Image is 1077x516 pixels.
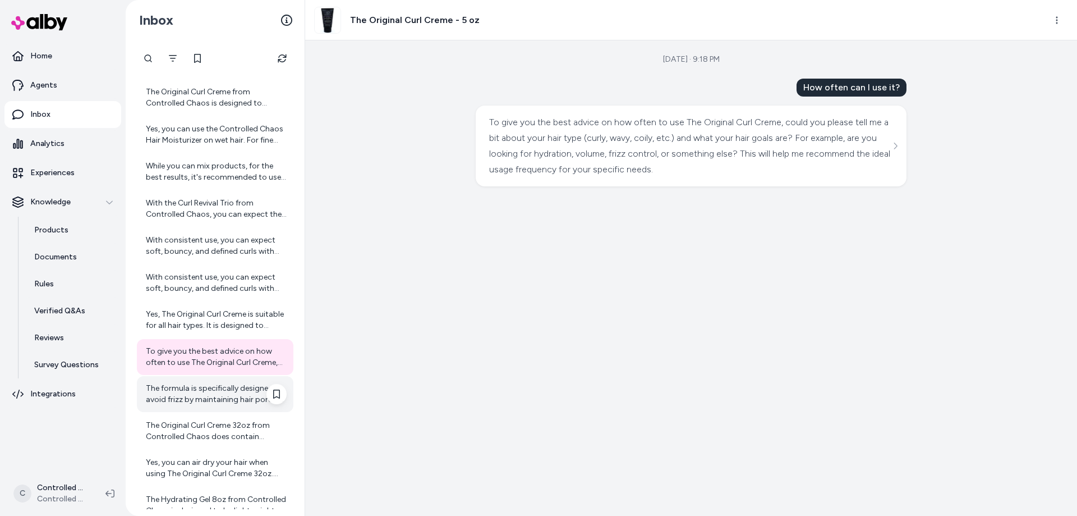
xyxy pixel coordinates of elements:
span: Controlled Chaos [37,494,88,505]
div: With consistent use, you can expect soft, bouncy, and defined curls with reduced frizz and improv... [146,235,287,257]
a: Experiences [4,159,121,186]
a: The Original Curl Creme 32oz from Controlled Chaos does contain fragrance as one of its ingredien... [137,413,293,449]
h3: The Original Curl Creme - 5 oz [350,13,480,27]
div: With the Curl Revival Trio from Controlled Chaos, you can expect the following results: - Soft, b... [146,198,287,220]
p: Reviews [34,332,64,344]
p: Agents [30,80,57,91]
p: Rules [34,278,54,290]
div: How often can I use it? [797,79,906,97]
a: Home [4,43,121,70]
a: Inbox [4,101,121,128]
a: With consistent use, you can expect soft, bouncy, and defined curls with reduced frizz and improv... [137,265,293,301]
a: Integrations [4,381,121,408]
div: Yes, you can air dry your hair when using The Original Curl Creme 32oz. After applying the curl c... [146,457,287,480]
button: Knowledge [4,189,121,216]
p: Products [34,225,68,236]
p: Controlled Chaos Shopify [37,482,88,494]
img: 5OzCurl_6a9bfac3-aabe-427f-8642-a1399a297fc0.webp [315,7,340,33]
div: Yes, The Original Curl Creme is suitable for all hair types. It is designed to define curls, elim... [146,309,287,331]
span: C [13,485,31,503]
button: Refresh [271,47,293,70]
a: With consistent use, you can expect soft, bouncy, and defined curls with reduced frizz and improv... [137,228,293,264]
button: CControlled Chaos ShopifyControlled Chaos [7,476,96,512]
a: Agents [4,72,121,99]
p: Integrations [30,389,76,400]
a: The Original Curl Creme from Controlled Chaos is designed to provide a natural finish with curl d... [137,80,293,116]
a: While you can mix products, for the best results, it's recommended to use the Curl Revival Trio a... [137,154,293,190]
p: Inbox [30,109,50,120]
div: [DATE] · 9:18 PM [663,54,720,65]
a: Survey Questions [23,351,121,378]
a: Documents [23,244,121,271]
p: Knowledge [30,197,71,208]
img: alby Logo [11,14,67,30]
a: Rules [23,271,121,298]
a: Reviews [23,325,121,351]
a: With the Curl Revival Trio from Controlled Chaos, you can expect the following results: - Soft, b... [137,191,293,227]
a: Analytics [4,130,121,157]
a: Products [23,217,121,244]
p: Home [30,51,52,62]
button: See more [889,139,902,153]
a: Verified Q&As [23,298,121,325]
p: Survey Questions [34,359,99,371]
a: Yes, you can use the Controlled Chaos Hair Moisturizer on wet hair. For fine hair, apply the mois... [137,117,293,153]
h2: Inbox [139,12,173,29]
div: While you can mix products, for the best results, it's recommended to use the Curl Revival Trio a... [146,161,287,183]
a: Yes, you can air dry your hair when using The Original Curl Creme 32oz. After applying the curl c... [137,450,293,486]
div: The Original Curl Creme from Controlled Chaos is designed to provide a natural finish with curl d... [146,86,287,109]
a: The formula is specifically designed to avoid frizz by maintaining hair porosity and providing hy... [137,376,293,412]
p: Experiences [30,167,75,179]
p: Documents [34,252,77,263]
div: Yes, you can use the Controlled Chaos Hair Moisturizer on wet hair. For fine hair, apply the mois... [146,124,287,146]
div: To give you the best advice on how often to use The Original Curl Creme, could you please tell me... [489,115,890,177]
div: The Original Curl Creme 32oz from Controlled Chaos does contain fragrance as one of its ingredien... [146,420,287,442]
div: The formula is specifically designed to avoid frizz by maintaining hair porosity and providing hy... [146,383,287,405]
p: Analytics [30,138,65,149]
button: Filter [162,47,184,70]
a: Yes, The Original Curl Creme is suitable for all hair types. It is designed to define curls, elim... [137,302,293,338]
div: To give you the best advice on how often to use The Original Curl Creme, could you please tell me... [146,346,287,368]
div: With consistent use, you can expect soft, bouncy, and defined curls with reduced frizz and improv... [146,272,287,294]
a: To give you the best advice on how often to use The Original Curl Creme, could you please tell me... [137,339,293,375]
p: Verified Q&As [34,305,85,317]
